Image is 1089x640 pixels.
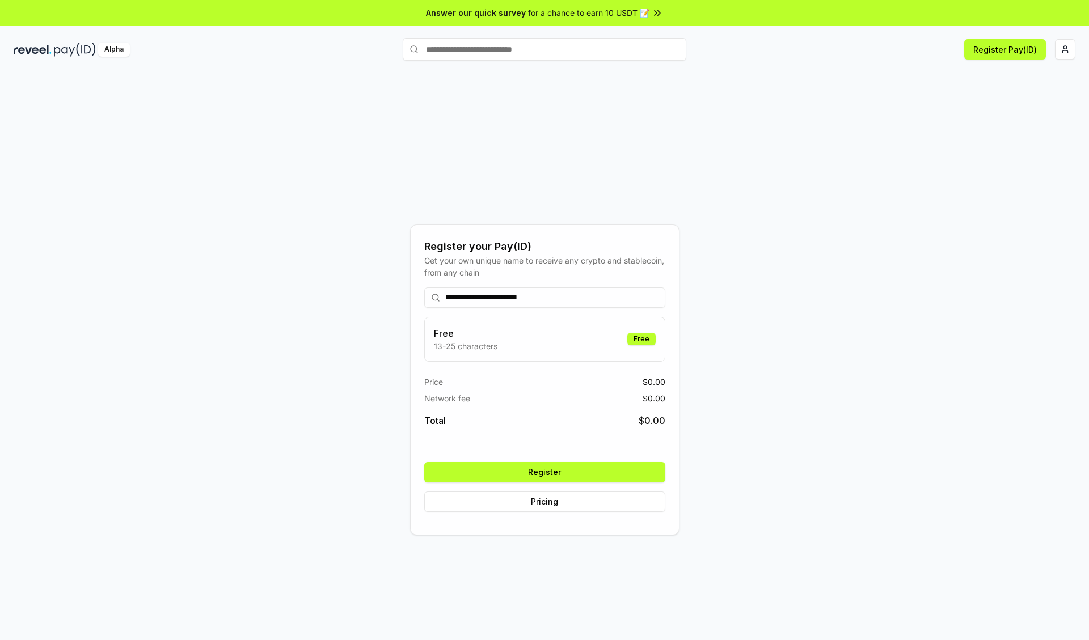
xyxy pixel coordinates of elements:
[14,43,52,57] img: reveel_dark
[528,7,649,19] span: for a chance to earn 10 USDT 📝
[639,414,665,427] span: $ 0.00
[424,414,446,427] span: Total
[426,7,526,19] span: Answer our quick survey
[424,392,470,404] span: Network fee
[424,491,665,512] button: Pricing
[627,333,656,345] div: Free
[98,43,130,57] div: Alpha
[424,462,665,482] button: Register
[424,239,665,255] div: Register your Pay(ID)
[54,43,96,57] img: pay_id
[434,340,497,352] p: 13-25 characters
[643,392,665,404] span: $ 0.00
[964,39,1046,60] button: Register Pay(ID)
[424,255,665,278] div: Get your own unique name to receive any crypto and stablecoin, from any chain
[643,376,665,388] span: $ 0.00
[424,376,443,388] span: Price
[434,327,497,340] h3: Free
